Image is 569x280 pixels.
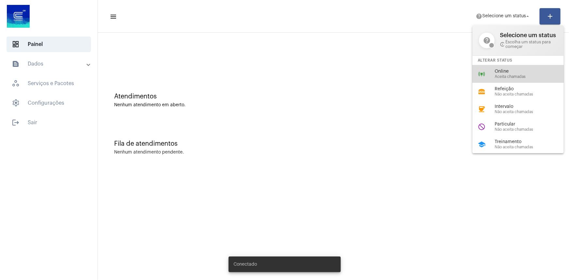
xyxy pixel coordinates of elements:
span: Intervalo [495,104,569,109]
mat-icon: info_outline [500,42,504,47]
div: Alterar Status [472,56,564,65]
mat-icon: lunch_dining [478,88,486,96]
mat-icon: school [478,140,486,148]
span: Aceita chamadas [495,75,569,79]
mat-icon: do_not_disturb [478,123,486,131]
span: Online [495,69,569,74]
mat-icon: help [479,33,495,48]
span: Não aceita chamadas [495,110,569,114]
mat-icon: online_prediction [478,70,486,78]
span: Não aceita chamadas [495,92,569,96]
mat-icon: coffee [478,105,486,113]
span: Treinamento [495,140,569,144]
span: Particular [495,122,569,127]
span: Não aceita chamadas [495,145,569,149]
span: Não aceita chamadas [495,127,569,132]
span: Selecione um status [500,32,557,38]
span: Refeição [495,87,569,92]
span: Escolha um status para começar [500,40,557,49]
